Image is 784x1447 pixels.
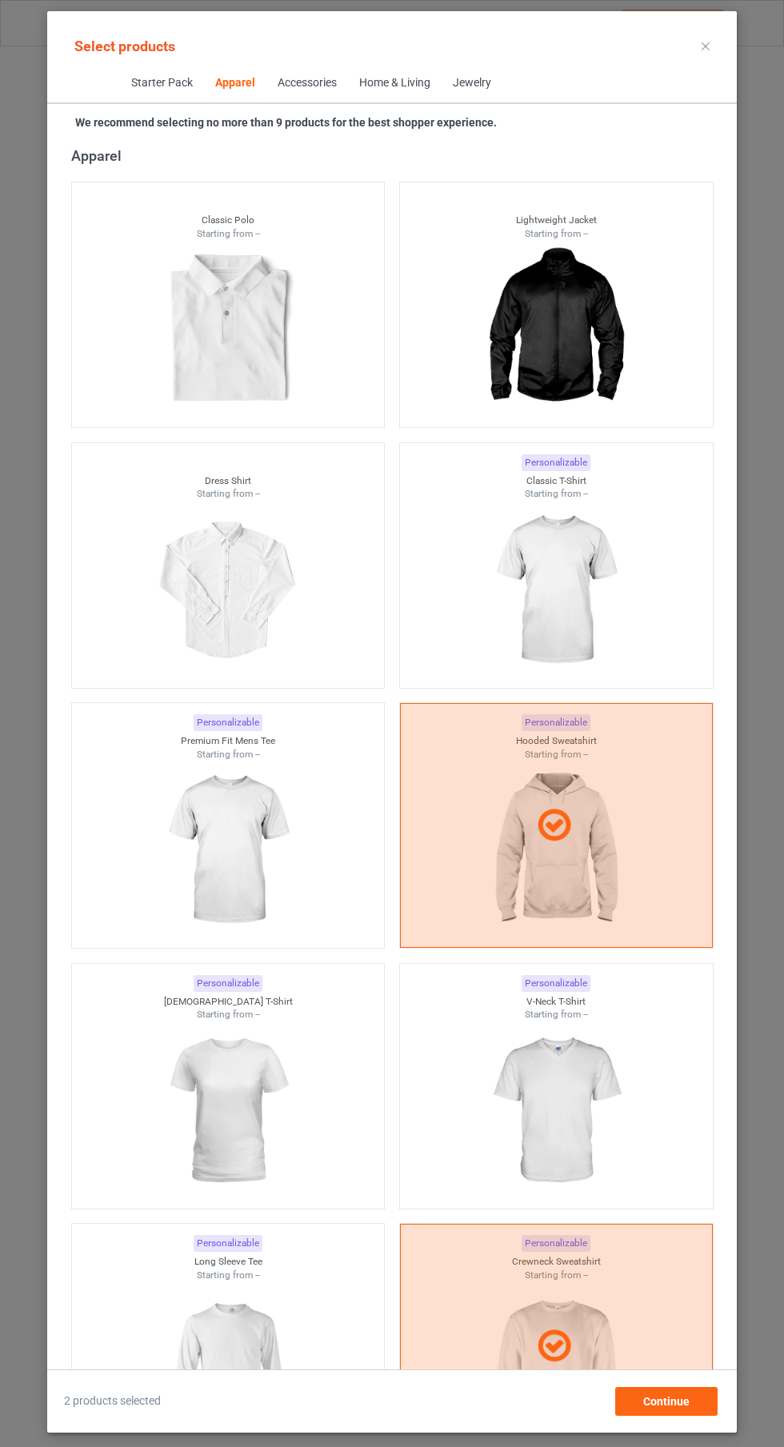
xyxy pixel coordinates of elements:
[156,240,299,419] img: regular.jpg
[452,75,490,91] div: Jewelry
[484,240,627,419] img: regular.jpg
[72,1008,385,1021] div: Starting from --
[64,1393,161,1409] span: 2 products selected
[400,1008,713,1021] div: Starting from --
[214,75,254,91] div: Apparel
[72,995,385,1009] div: [DEMOGRAPHIC_DATA] T-Shirt
[615,1387,718,1416] div: Continue
[156,501,299,680] img: regular.jpg
[400,995,713,1009] div: V-Neck T-Shirt
[72,214,385,227] div: Classic Polo
[74,38,175,54] span: Select products
[72,474,385,488] div: Dress Shirt
[400,214,713,227] div: Lightweight Jacket
[194,975,262,992] div: Personalizable
[71,146,721,165] div: Apparel
[72,487,385,501] div: Starting from --
[358,75,430,91] div: Home & Living
[522,454,590,471] div: Personalizable
[75,116,497,129] strong: We recommend selecting no more than 9 products for the best shopper experience.
[277,75,336,91] div: Accessories
[484,501,627,680] img: regular.jpg
[72,1255,385,1269] div: Long Sleeve Tee
[72,1269,385,1282] div: Starting from --
[643,1395,690,1408] span: Continue
[72,227,385,241] div: Starting from --
[119,64,203,102] span: Starter Pack
[400,487,713,501] div: Starting from --
[156,1021,299,1201] img: regular.jpg
[400,474,713,488] div: Classic T-Shirt
[400,227,713,241] div: Starting from --
[484,1021,627,1201] img: regular.jpg
[194,1235,262,1252] div: Personalizable
[156,761,299,940] img: regular.jpg
[72,748,385,761] div: Starting from --
[72,734,385,748] div: Premium Fit Mens Tee
[522,975,590,992] div: Personalizable
[194,714,262,731] div: Personalizable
